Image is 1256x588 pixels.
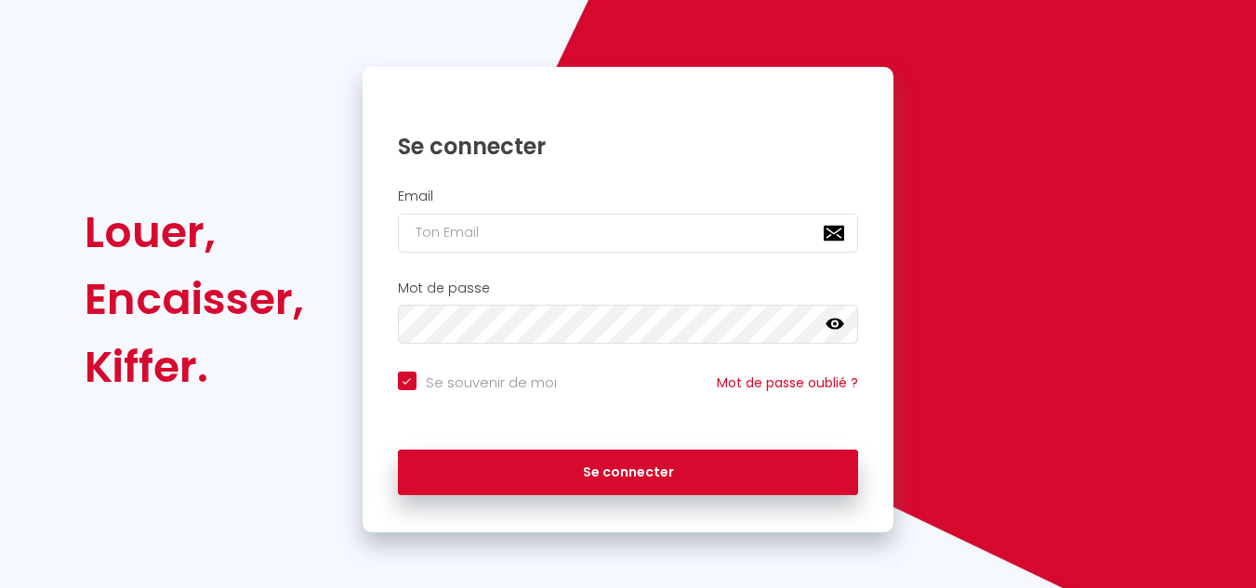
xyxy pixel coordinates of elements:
button: Se connecter [398,450,859,496]
h2: Mot de passe [398,281,859,296]
div: Encaisser, [85,266,304,333]
div: Kiffer. [85,333,304,400]
h1: Se connecter [398,132,859,161]
button: Ouvrir le widget de chat LiveChat [15,7,71,63]
a: Mot de passe oublié ? [717,373,858,392]
h2: Email [398,189,859,204]
input: Ton Email [398,214,859,253]
div: Louer, [85,199,304,266]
